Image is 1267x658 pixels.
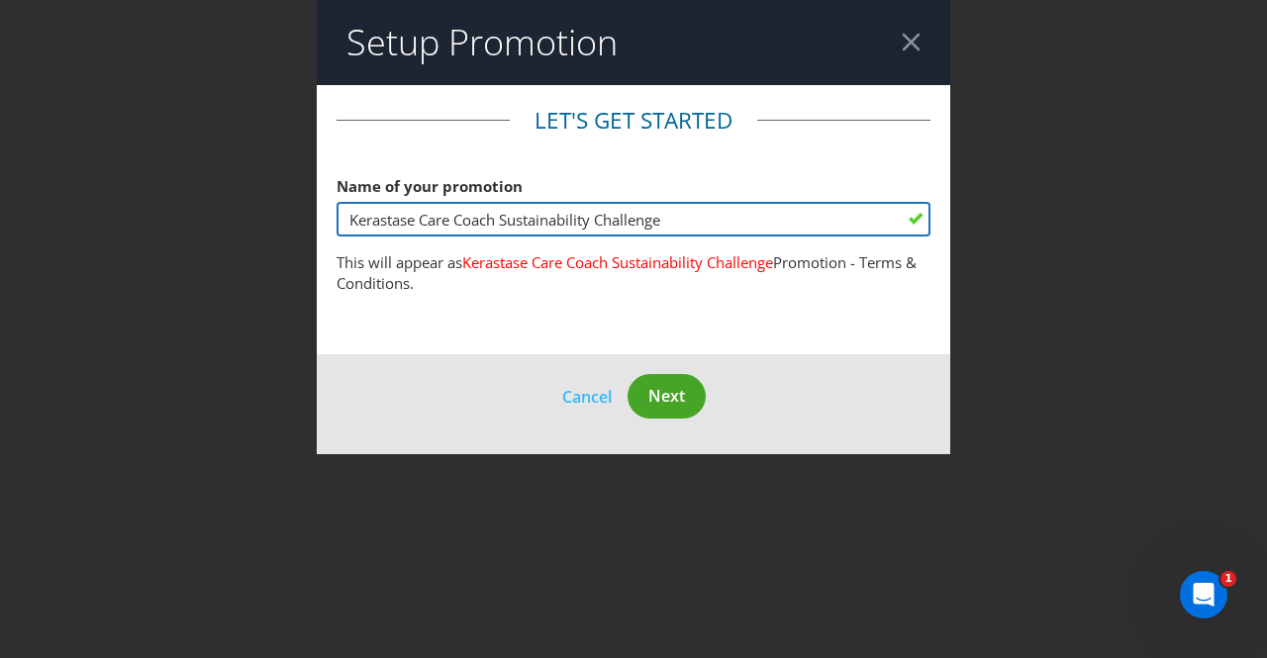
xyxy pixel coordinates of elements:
[337,252,917,293] span: Promotion - Terms & Conditions.
[648,385,685,407] span: Next
[628,374,706,419] button: Next
[337,202,930,236] input: e.g. My Promotion
[337,252,462,272] span: This will appear as
[562,386,612,408] span: Cancel
[561,384,613,410] button: Cancel
[1220,571,1236,587] span: 1
[510,105,757,137] legend: Let's get started
[462,252,773,272] span: Kerastase Care Coach Sustainability Challenge
[346,23,618,62] h2: Setup Promotion
[1180,571,1227,618] iframe: Intercom live chat
[337,176,523,196] span: Name of your promotion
